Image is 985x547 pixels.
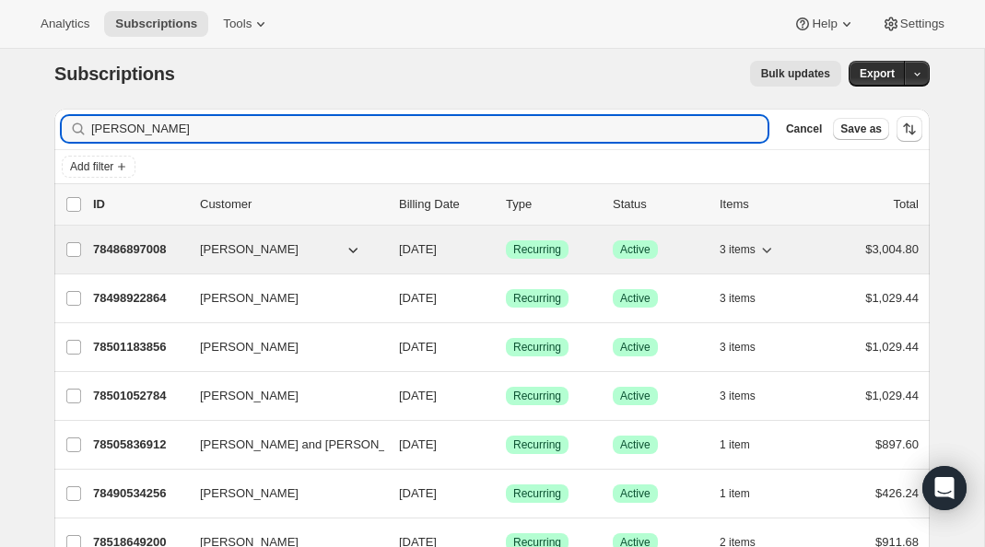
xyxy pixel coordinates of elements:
span: Save as [840,122,882,136]
p: Customer [200,195,384,214]
button: 3 items [720,237,776,262]
span: Settings [900,17,944,31]
span: [DATE] [399,340,437,354]
button: 1 item [720,481,770,506]
span: Recurring [513,340,561,355]
p: Total [894,195,919,214]
span: 3 items [720,242,756,257]
p: 78486897008 [93,240,185,259]
button: Tools [212,11,281,37]
span: [PERSON_NAME] [200,484,299,503]
div: 78486897008[PERSON_NAME][DATE]SuccessRecurringSuccessActive3 items$3,004.80 [93,237,919,262]
span: Active [620,242,651,257]
span: $1,029.44 [865,340,919,354]
button: Save as [833,118,889,140]
p: Billing Date [399,195,491,214]
button: Export [849,61,906,87]
button: Analytics [29,11,100,37]
span: Active [620,486,651,501]
button: [PERSON_NAME] [189,381,373,411]
span: 3 items [720,389,756,403]
span: [PERSON_NAME] [200,338,299,356]
span: 1 item [720,437,750,452]
button: [PERSON_NAME] [189,479,373,508]
div: Type [506,195,598,214]
span: Add filter [70,159,113,174]
span: Active [620,389,651,403]
button: [PERSON_NAME] and [PERSON_NAME] [189,430,373,460]
span: $3,004.80 [865,242,919,256]
span: Recurring [513,291,561,306]
span: Export [860,66,895,81]
button: [PERSON_NAME] [189,332,373,362]
span: Recurring [513,389,561,403]
span: [PERSON_NAME] [200,387,299,405]
span: [DATE] [399,242,437,256]
p: 78498922864 [93,289,185,308]
div: 78490534256[PERSON_NAME][DATE]SuccessRecurringSuccessActive1 item$426.24 [93,481,919,506]
span: [PERSON_NAME] and [PERSON_NAME] [200,436,424,454]
span: [DATE] [399,437,437,451]
span: [DATE] [399,486,437,500]
span: 3 items [720,291,756,306]
span: $897.60 [875,437,919,451]
span: Analytics [41,17,89,31]
span: $426.24 [875,486,919,500]
button: [PERSON_NAME] [189,284,373,313]
span: 3 items [720,340,756,355]
span: Tools [223,17,252,31]
span: Cancel [786,122,822,136]
span: $1,029.44 [865,389,919,402]
p: 78505836912 [93,436,185,454]
div: 78505836912[PERSON_NAME] and [PERSON_NAME][DATE]SuccessRecurringSuccessActive1 item$897.60 [93,432,919,458]
span: 1 item [720,486,750,501]
span: [DATE] [399,291,437,305]
button: Cancel [779,118,829,140]
span: [PERSON_NAME] [200,289,299,308]
span: Subscriptions [115,17,197,31]
button: Add filter [62,156,135,178]
span: Active [620,291,651,306]
p: 78490534256 [93,484,185,503]
button: Bulk updates [750,61,841,87]
span: Help [812,17,837,31]
button: 3 items [720,383,776,409]
button: Help [782,11,866,37]
p: Status [613,195,705,214]
span: Recurring [513,486,561,501]
span: [PERSON_NAME] [200,240,299,259]
p: 78501183856 [93,338,185,356]
div: 78501183856[PERSON_NAME][DATE]SuccessRecurringSuccessActive3 items$1,029.44 [93,334,919,360]
span: Subscriptions [54,64,175,84]
div: 78498922864[PERSON_NAME][DATE]SuccessRecurringSuccessActive3 items$1,029.44 [93,285,919,311]
span: Recurring [513,242,561,257]
p: 78501052784 [93,387,185,405]
button: 3 items [720,334,776,360]
span: $1,029.44 [865,291,919,305]
span: Active [620,437,651,452]
div: Open Intercom Messenger [922,466,967,510]
button: Subscriptions [104,11,208,37]
button: [PERSON_NAME] [189,235,373,264]
button: Sort the results [897,116,922,142]
span: Active [620,340,651,355]
div: IDCustomerBilling DateTypeStatusItemsTotal [93,195,919,214]
div: 78501052784[PERSON_NAME][DATE]SuccessRecurringSuccessActive3 items$1,029.44 [93,383,919,409]
button: Settings [871,11,956,37]
button: 1 item [720,432,770,458]
span: [DATE] [399,389,437,402]
span: Bulk updates [761,66,830,81]
input: Filter subscribers [91,116,768,142]
div: Items [720,195,812,214]
button: 3 items [720,285,776,311]
span: Recurring [513,437,561,452]
p: ID [93,195,185,214]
